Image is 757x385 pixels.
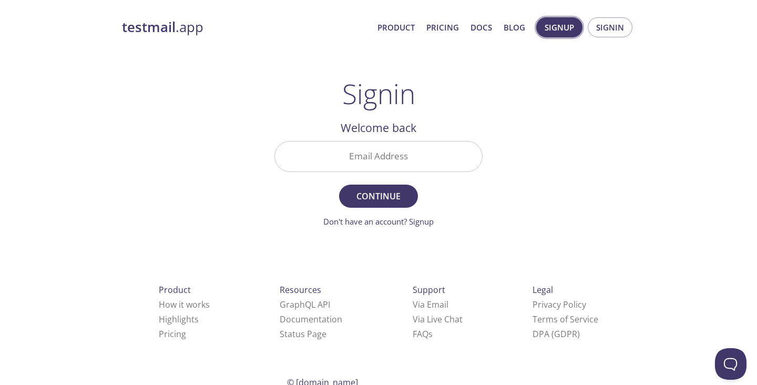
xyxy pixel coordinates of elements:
[280,328,326,340] a: Status Page
[413,284,445,296] span: Support
[596,21,624,34] span: Signin
[413,328,433,340] a: FAQ
[536,17,582,37] button: Signup
[533,328,580,340] a: DPA (GDPR)
[280,313,342,325] a: Documentation
[159,299,210,310] a: How it works
[426,21,459,34] a: Pricing
[339,185,418,208] button: Continue
[588,17,632,37] button: Signin
[122,18,369,36] a: testmail.app
[533,284,553,296] span: Legal
[280,284,321,296] span: Resources
[470,21,492,34] a: Docs
[351,189,406,204] span: Continue
[715,348,746,380] iframe: Help Scout Beacon - Open
[159,328,186,340] a: Pricing
[533,299,586,310] a: Privacy Policy
[122,18,176,36] strong: testmail
[159,313,199,325] a: Highlights
[504,21,525,34] a: Blog
[274,119,483,137] h2: Welcome back
[413,299,448,310] a: Via Email
[323,216,434,227] a: Don't have an account? Signup
[428,328,433,340] span: s
[545,21,574,34] span: Signup
[342,78,415,109] h1: Signin
[159,284,191,296] span: Product
[533,313,598,325] a: Terms of Service
[280,299,330,310] a: GraphQL API
[377,21,415,34] a: Product
[413,313,463,325] a: Via Live Chat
